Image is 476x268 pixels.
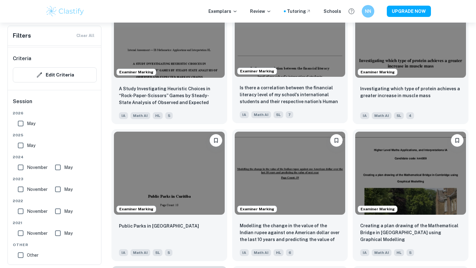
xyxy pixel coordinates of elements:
h6: NN [364,8,371,15]
span: May [64,164,73,171]
span: Examiner Marking [238,68,277,74]
img: Math AI IA example thumbnail: Public Parks in Curitiba [114,132,225,215]
span: Math AI [131,249,150,256]
span: 2022 [13,198,97,204]
span: IA [119,249,128,256]
span: IA [360,249,369,256]
span: May [27,120,35,127]
span: Examiner Marking [117,206,156,212]
span: HL [153,112,163,119]
span: IA [360,112,369,119]
span: HL [394,249,404,256]
a: Schools [324,8,341,15]
span: Math AI [131,112,150,119]
span: IA [119,112,128,119]
span: November [27,164,48,171]
p: Exemplars [208,8,238,15]
span: May [64,230,73,237]
span: IA [240,249,249,256]
p: Modelling the change in the value of the Indian rupee against one American dollar over the last 1... [240,222,340,244]
a: Examiner MarkingBookmarkPublic Parks in CuritibaIAMath AISL5 [111,129,227,261]
span: Math AI [372,249,392,256]
span: 7 [286,111,293,118]
span: Math AI [251,111,271,118]
span: 2024 [13,154,97,160]
button: Help and Feedback [346,6,357,17]
span: 2026 [13,110,97,116]
span: SL [153,249,162,256]
span: Other [13,242,97,248]
span: Examiner Marking [358,69,397,75]
p: Investigating which type of protein achieves a greater increase in muscle mass [360,85,461,99]
span: Other [27,252,38,259]
span: Examiner Marking [358,206,397,212]
button: NN [362,5,374,18]
span: 2025 [13,132,97,138]
button: UPGRADE NOW [387,6,431,17]
span: 6 [286,249,294,256]
h6: Criteria [13,55,31,62]
span: Examiner Marking [117,69,156,75]
span: 5 [165,112,173,119]
h6: Filters [13,31,31,40]
a: Examiner MarkingBookmarkCreating a plan drawing of the Mathematical Bridge in Cambridge using Gra... [353,129,468,261]
span: 2021 [13,220,97,226]
img: Clastify logo [45,5,85,18]
p: Review [250,8,271,15]
button: Bookmark [330,134,343,147]
span: May [64,186,73,193]
p: A Study Investigating Heuristic Choices in “Rock-Paper-Scissors” Games by Steady-State Analysis o... [119,85,220,107]
span: 4 [406,112,414,119]
span: November [27,186,48,193]
img: Math AI IA example thumbnail: Creating a plan drawing of the Mathemati [355,132,466,215]
button: Edit Criteria [13,67,97,82]
span: November [27,208,48,215]
span: May [27,142,35,149]
span: SL [274,111,283,118]
img: Math AI IA example thumbnail: Modelling the change in the value of the [235,132,345,215]
span: Math AI [251,249,271,256]
a: Examiner MarkingBookmarkModelling the change in the value of the Indian rupee against one America... [232,129,348,261]
span: May [64,208,73,215]
span: November [27,230,48,237]
h6: Session [13,98,97,110]
span: 5 [165,249,172,256]
p: Public Parks in Curitiba [119,223,199,229]
a: Tutoring [287,8,311,15]
span: Math AI [372,112,392,119]
button: Bookmark [451,134,463,147]
span: IA [240,111,249,118]
span: 5 [407,249,414,256]
button: Bookmark [210,134,222,147]
span: SL [394,112,404,119]
p: Is there a correlation between the financial literacy level of my school's international students... [240,84,340,106]
p: Creating a plan drawing of the Mathematical Bridge in Cambridge using Graphical Modelling [360,222,461,243]
span: HL [274,249,284,256]
span: Examiner Marking [238,206,277,212]
span: 2023 [13,176,97,182]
